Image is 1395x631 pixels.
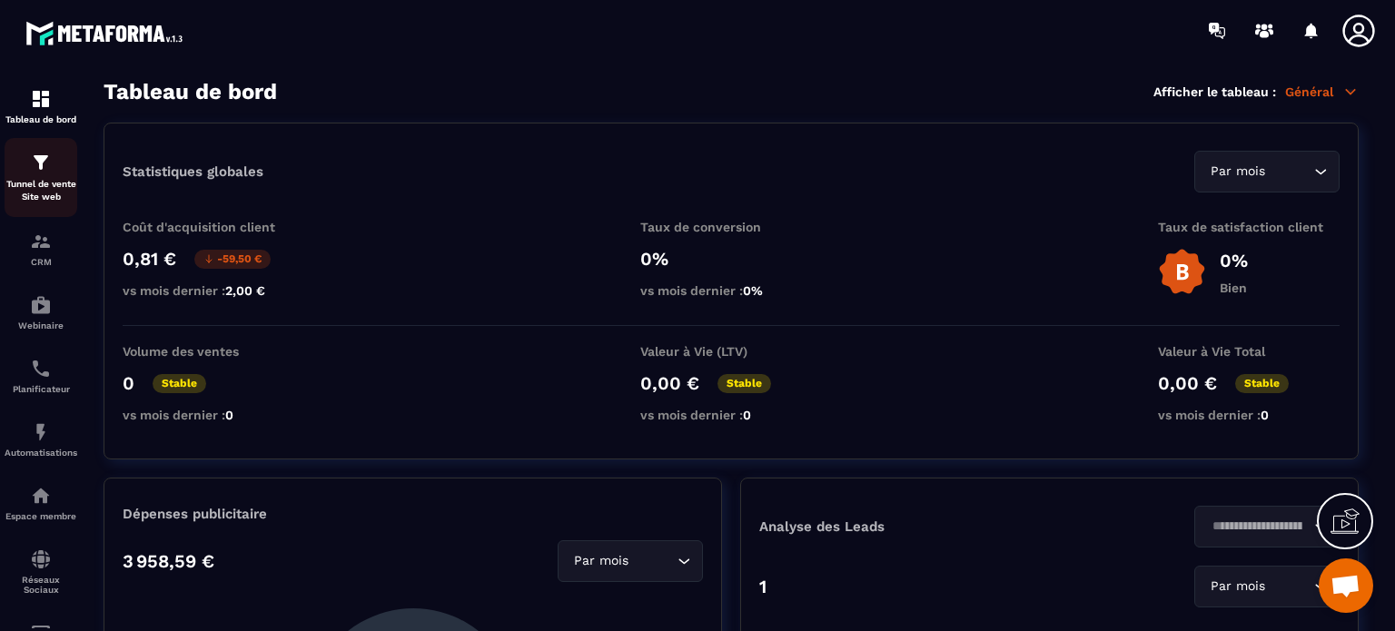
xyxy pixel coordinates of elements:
[1158,248,1206,296] img: b-badge-o.b3b20ee6.svg
[743,283,763,298] span: 0%
[743,408,751,422] span: 0
[1235,374,1289,393] p: Stable
[5,511,77,521] p: Espace membre
[1158,372,1217,394] p: 0,00 €
[759,518,1050,535] p: Analyse des Leads
[30,485,52,507] img: automations
[123,283,304,298] p: vs mois dernier :
[5,344,77,408] a: schedulerschedulerPlanificateur
[123,506,703,522] p: Dépenses publicitaire
[632,551,673,571] input: Search for option
[1153,84,1276,99] p: Afficher le tableau :
[123,163,263,180] p: Statistiques globales
[1158,220,1340,234] p: Taux de satisfaction client
[1206,517,1310,537] input: Search for option
[5,575,77,595] p: Réseaux Sociaux
[569,551,632,571] span: Par mois
[5,408,77,471] a: automationsautomationsAutomatisations
[104,79,277,104] h3: Tableau de bord
[5,257,77,267] p: CRM
[30,88,52,110] img: formation
[5,448,77,458] p: Automatisations
[1206,577,1269,596] span: Par mois
[5,138,77,217] a: formationformationTunnel de vente Site web
[5,74,77,138] a: formationformationTableau de bord
[30,231,52,252] img: formation
[30,548,52,570] img: social-network
[1285,84,1359,100] p: Général
[123,372,134,394] p: 0
[1261,408,1269,422] span: 0
[5,535,77,608] a: social-networksocial-networkRéseaux Sociaux
[5,217,77,281] a: formationformationCRM
[759,576,767,597] p: 1
[1206,162,1269,182] span: Par mois
[5,114,77,124] p: Tableau de bord
[25,16,189,50] img: logo
[123,248,176,270] p: 0,81 €
[1220,281,1248,295] p: Bien
[717,374,771,393] p: Stable
[640,408,822,422] p: vs mois dernier :
[5,320,77,330] p: Webinaire
[5,471,77,535] a: automationsautomationsEspace membre
[640,372,699,394] p: 0,00 €
[640,283,822,298] p: vs mois dernier :
[5,384,77,394] p: Planificateur
[5,178,77,203] p: Tunnel de vente Site web
[1269,162,1310,182] input: Search for option
[153,374,206,393] p: Stable
[640,248,822,270] p: 0%
[1158,344,1340,359] p: Valeur à Vie Total
[123,344,304,359] p: Volume des ventes
[123,408,304,422] p: vs mois dernier :
[225,408,233,422] span: 0
[640,220,822,234] p: Taux de conversion
[123,220,304,234] p: Coût d'acquisition client
[1220,250,1248,271] p: 0%
[30,421,52,443] img: automations
[640,344,822,359] p: Valeur à Vie (LTV)
[30,358,52,380] img: scheduler
[30,152,52,173] img: formation
[1194,566,1340,607] div: Search for option
[1194,151,1340,192] div: Search for option
[1194,506,1340,547] div: Search for option
[1158,408,1340,422] p: vs mois dernier :
[30,294,52,316] img: automations
[123,550,214,572] p: 3 958,59 €
[225,283,265,298] span: 2,00 €
[194,250,271,269] p: -59,50 €
[1269,577,1310,596] input: Search for option
[558,540,703,582] div: Search for option
[1319,558,1373,613] div: Ouvrir le chat
[5,281,77,344] a: automationsautomationsWebinaire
